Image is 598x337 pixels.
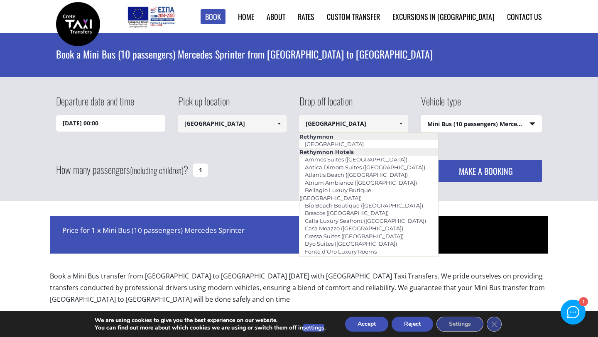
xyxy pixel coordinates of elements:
[299,246,377,265] a: Fonte d'Oro Luxury Rooms ([GEOGRAPHIC_DATA])
[298,11,314,22] a: Rates
[299,207,394,219] a: Brascos ([GEOGRAPHIC_DATA])
[392,11,495,22] a: Excursions in [GEOGRAPHIC_DATA]
[421,94,461,115] label: Vehicle type
[299,148,438,156] li: Rethymnon Hotels
[299,94,353,115] label: Drop off location
[95,324,326,332] p: You can find out more about which cookies we are using or switch them off in .
[272,115,286,132] a: Show All Items
[303,324,324,332] button: settings
[95,317,326,324] p: We are using cookies to give you the best experience on our website.
[126,4,176,29] img: e-bannersEUERDF180X90.jpg
[430,160,542,182] button: MAKE A BOOKING
[56,160,188,180] label: How many passengers ?
[178,94,230,115] label: Pick up location
[507,11,542,22] a: Contact us
[299,138,369,150] a: [GEOGRAPHIC_DATA]
[299,238,402,249] a: Dyo Suites ([GEOGRAPHIC_DATA])
[130,164,184,176] small: (including children)
[50,216,299,254] div: Price for 1 x Mini Bus (10 passengers) Mercedes Sprinter
[56,19,100,27] a: Crete Taxi Transfers | Book a Mini Bus transfer from Chania city to Rethymnon city | Crete Taxi T...
[436,317,483,332] button: Settings
[299,177,422,188] a: Atrium Ambiance ([GEOGRAPHIC_DATA])
[238,11,254,22] a: Home
[56,2,100,46] img: Crete Taxi Transfers | Book a Mini Bus transfer from Chania city to Rethymnon city | Crete Taxi T...
[201,9,225,24] a: Book
[299,230,409,242] a: Cressa Suites ([GEOGRAPHIC_DATA])
[345,317,388,332] button: Accept
[299,222,409,234] a: Casa Moazzo ([GEOGRAPHIC_DATA])
[421,115,542,133] span: Mini Bus (10 passengers) Mercedes Sprinter
[299,184,371,203] a: Bellagio Luxury Butique ([GEOGRAPHIC_DATA])
[299,200,429,211] a: Bio Beach Boutique ([GEOGRAPHIC_DATA])
[299,133,438,140] li: Rethymnon
[578,298,587,307] div: 1
[327,11,380,22] a: Custom Transfer
[299,115,408,132] input: Select drop-off location
[394,115,407,132] a: Show All Items
[299,169,413,181] a: Atlantis Beach ([GEOGRAPHIC_DATA])
[178,115,287,132] input: Select pickup location
[299,215,431,227] a: Calla Luxury Seafront ([GEOGRAPHIC_DATA])
[267,11,285,22] a: About
[56,94,134,115] label: Departure date and time
[392,317,433,332] button: Reject
[56,33,542,75] h1: Book a Mini Bus (10 passengers) Mercedes Sprinter from [GEOGRAPHIC_DATA] to [GEOGRAPHIC_DATA]
[299,161,431,173] a: Antica Dimora Suites ([GEOGRAPHIC_DATA])
[487,317,502,332] button: Close GDPR Cookie Banner
[299,154,413,165] a: Ammos Suites ([GEOGRAPHIC_DATA])
[50,270,548,312] p: Book a Mini Bus transfer from [GEOGRAPHIC_DATA] to [GEOGRAPHIC_DATA] [DATE] with [GEOGRAPHIC_DATA...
